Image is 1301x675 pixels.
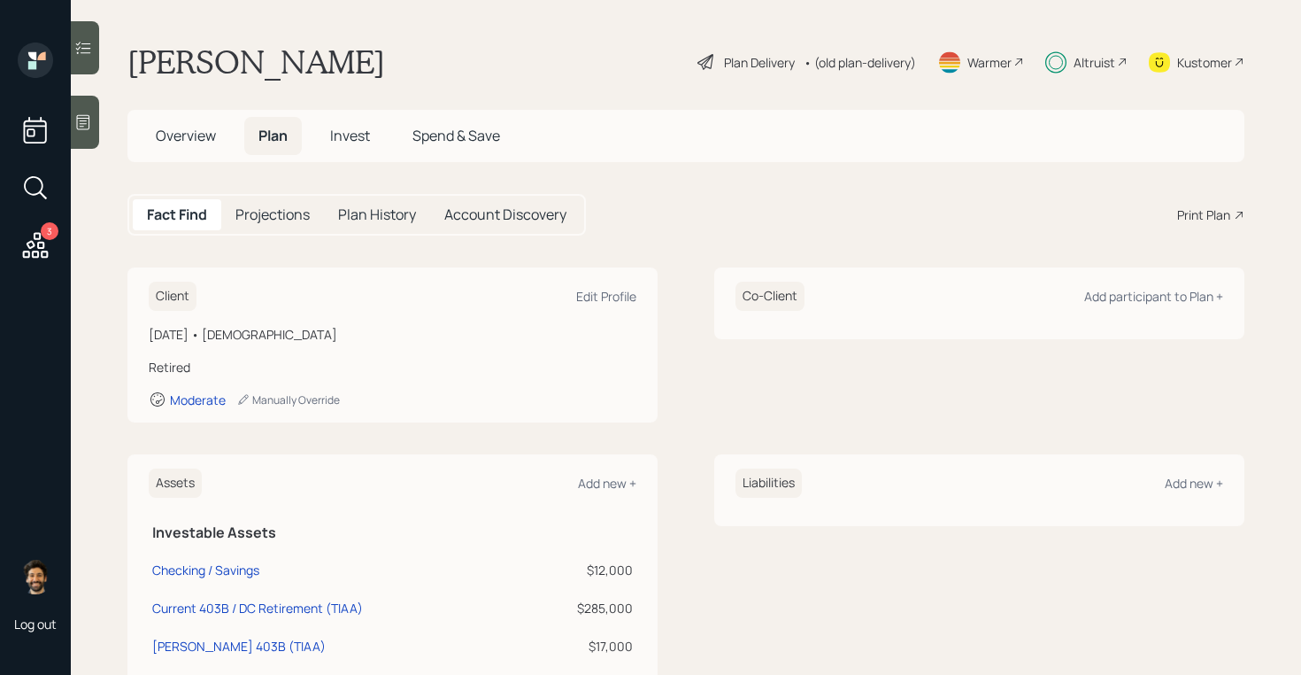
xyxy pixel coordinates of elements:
[152,561,259,579] div: Checking / Savings
[547,561,633,579] div: $12,000
[1074,53,1115,72] div: Altruist
[576,288,636,305] div: Edit Profile
[258,126,288,145] span: Plan
[444,206,566,223] h5: Account Discovery
[547,637,633,656] div: $17,000
[152,524,633,541] h5: Investable Assets
[170,392,226,408] div: Moderate
[967,53,1012,72] div: Warmer
[149,358,636,376] div: Retired
[1165,475,1223,492] div: Add new +
[149,469,202,498] h6: Assets
[1177,53,1232,72] div: Kustomer
[127,43,385,81] h1: [PERSON_NAME]
[14,616,57,632] div: Log out
[735,469,802,498] h6: Liabilities
[236,392,340,407] div: Manually Override
[547,599,633,617] div: $285,000
[735,282,804,311] h6: Co-Client
[724,53,795,72] div: Plan Delivery
[330,126,370,145] span: Invest
[149,325,636,344] div: [DATE] • [DEMOGRAPHIC_DATA]
[152,637,326,656] div: [PERSON_NAME] 403B (TIAA)
[147,206,207,223] h5: Fact Find
[412,126,500,145] span: Spend & Save
[235,206,310,223] h5: Projections
[338,206,416,223] h5: Plan History
[578,475,636,492] div: Add new +
[152,599,363,617] div: Current 403B / DC Retirement (TIAA)
[1084,288,1223,305] div: Add participant to Plan +
[804,53,916,72] div: • (old plan-delivery)
[41,222,58,240] div: 3
[1177,206,1230,224] div: Print Plan
[156,126,216,145] span: Overview
[18,559,53,594] img: eric-schwartz-headshot.png
[149,282,196,311] h6: Client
